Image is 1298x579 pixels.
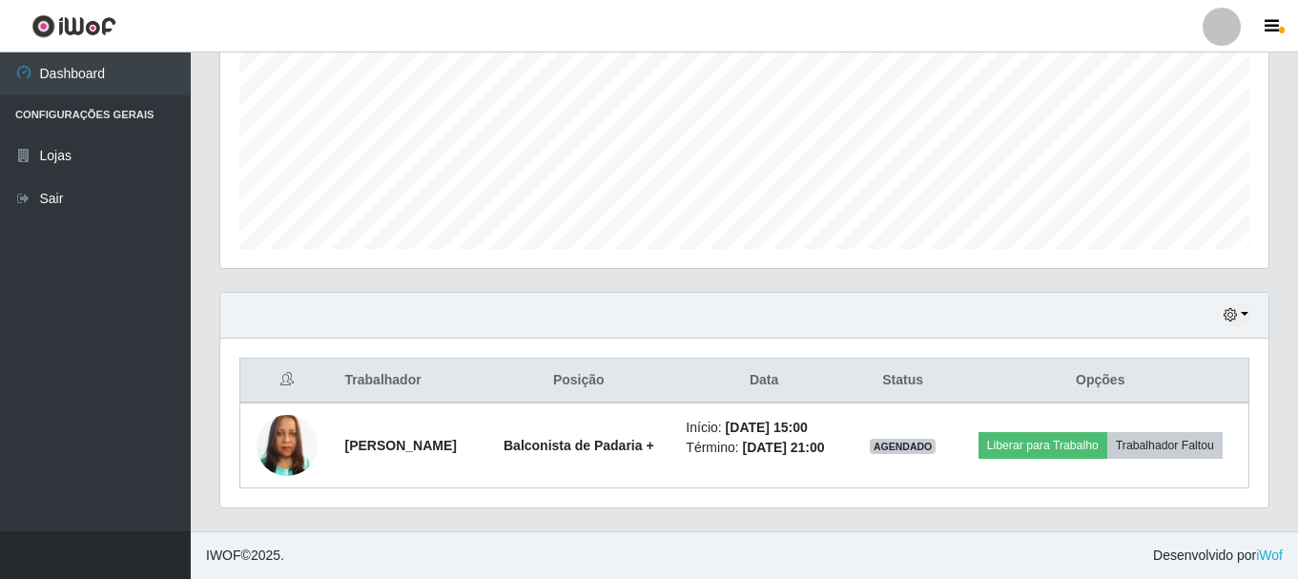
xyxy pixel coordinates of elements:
[726,420,808,435] time: [DATE] 15:00
[206,548,241,563] span: IWOF
[953,359,1249,403] th: Opções
[483,359,674,403] th: Posição
[674,359,853,403] th: Data
[1256,548,1283,563] a: iWof
[504,438,654,453] strong: Balconista de Padaria +
[206,546,284,566] span: © 2025 .
[31,14,116,38] img: CoreUI Logo
[870,439,937,454] span: AGENDADO
[979,432,1107,459] button: Liberar para Trabalho
[257,391,318,500] img: 1753114982332.jpeg
[742,440,824,455] time: [DATE] 21:00
[686,438,841,458] li: Término:
[854,359,953,403] th: Status
[334,359,484,403] th: Trabalhador
[345,438,457,453] strong: [PERSON_NAME]
[1153,546,1283,566] span: Desenvolvido por
[1107,432,1223,459] button: Trabalhador Faltou
[686,418,841,438] li: Início:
